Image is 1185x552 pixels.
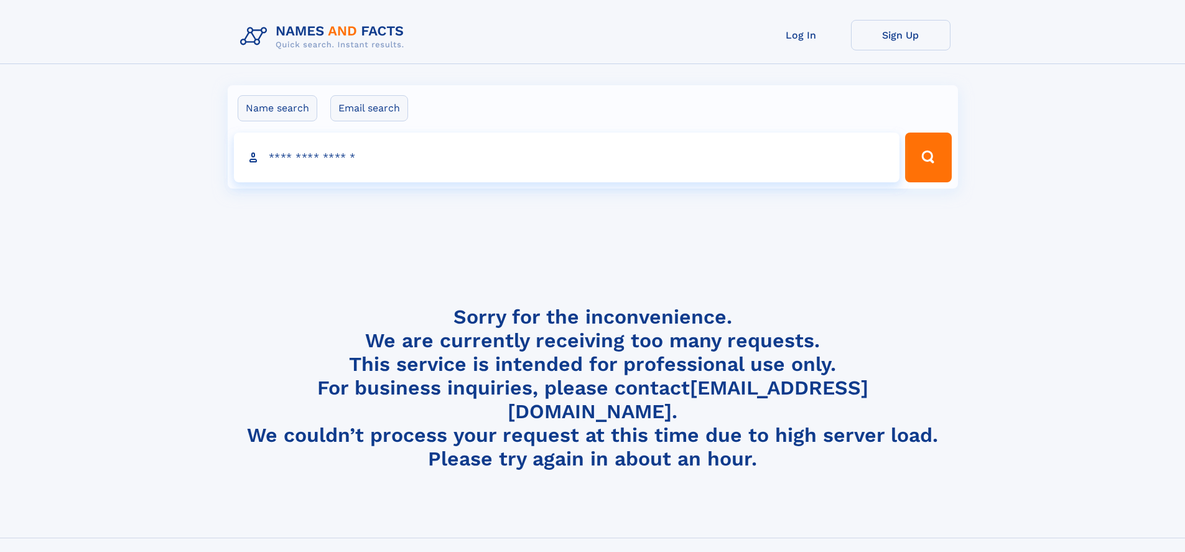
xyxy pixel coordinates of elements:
[238,95,317,121] label: Name search
[508,376,868,423] a: [EMAIL_ADDRESS][DOMAIN_NAME]
[905,133,951,182] button: Search Button
[751,20,851,50] a: Log In
[235,20,414,54] img: Logo Names and Facts
[330,95,408,121] label: Email search
[235,305,950,471] h4: Sorry for the inconvenience. We are currently receiving too many requests. This service is intend...
[234,133,900,182] input: search input
[851,20,950,50] a: Sign Up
